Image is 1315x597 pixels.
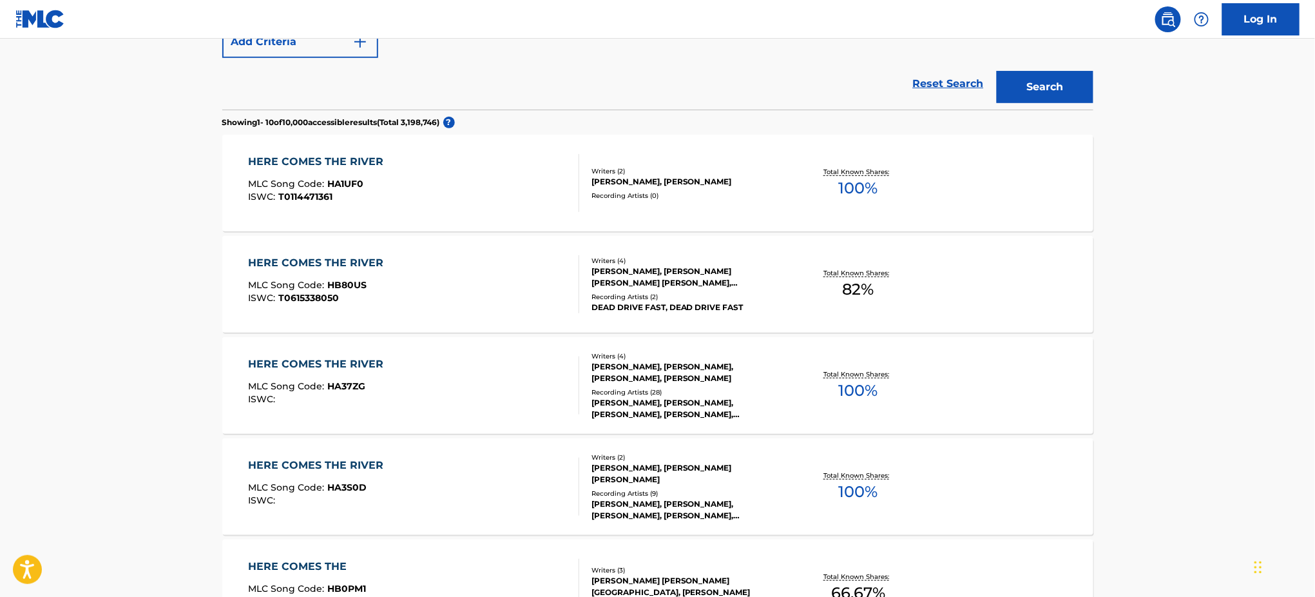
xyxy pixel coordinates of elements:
[248,255,390,271] div: HERE COMES THE RIVER
[15,10,65,28] img: MLC Logo
[248,279,327,291] span: MLC Song Code :
[591,292,786,302] div: Recording Artists ( 2 )
[591,302,786,313] div: DEAD DRIVE FAST, DEAD DRIVE FAST
[222,135,1093,231] a: HERE COMES THE RIVERMLC Song Code:HA1UF0ISWC:T0114471361Writers (2)[PERSON_NAME], [PERSON_NAME]Re...
[1254,548,1262,587] div: Drag
[248,154,390,170] div: HERE COMES THE RIVER
[1155,6,1181,32] a: Public Search
[222,117,440,128] p: Showing 1 - 10 of 10,000 accessible results (Total 3,198,746 )
[1251,535,1315,597] iframe: Chat Widget
[327,178,363,190] span: HA1UF0
[839,480,878,504] span: 100 %
[591,256,786,266] div: Writers ( 4 )
[248,357,390,372] div: HERE COMES THE RIVER
[1189,6,1214,32] div: Help
[591,397,786,420] div: [PERSON_NAME], [PERSON_NAME], [PERSON_NAME], [PERSON_NAME], [PERSON_NAME]
[327,380,365,392] span: HA37ZG
[278,191,332,202] span: T0114471361
[591,498,786,522] div: [PERSON_NAME], [PERSON_NAME], [PERSON_NAME], [PERSON_NAME], [PERSON_NAME]
[248,191,278,202] span: ISWC :
[248,380,327,392] span: MLC Song Code :
[278,292,339,304] span: T0615338050
[907,70,990,98] a: Reset Search
[327,482,367,493] span: HA3S0D
[839,177,878,200] span: 100 %
[824,167,893,177] p: Total Known Shares:
[248,494,278,506] span: ISWC :
[1194,12,1209,27] img: help
[248,458,390,473] div: HERE COMES THE RIVER
[843,278,874,301] span: 82 %
[839,379,878,402] span: 100 %
[591,176,786,188] div: [PERSON_NAME], [PERSON_NAME]
[591,387,786,397] div: Recording Artists ( 28 )
[824,268,893,278] p: Total Known Shares:
[591,351,786,361] div: Writers ( 4 )
[824,369,893,379] p: Total Known Shares:
[591,489,786,498] div: Recording Artists ( 9 )
[248,178,327,190] span: MLC Song Code :
[327,583,366,594] span: HB0PM1
[591,191,786,201] div: Recording Artists ( 0 )
[591,565,786,575] div: Writers ( 3 )
[443,117,455,128] span: ?
[248,292,278,304] span: ISWC :
[222,337,1093,434] a: HERE COMES THE RIVERMLC Song Code:HA37ZGISWC:Writers (4)[PERSON_NAME], [PERSON_NAME], [PERSON_NAM...
[1160,12,1176,27] img: search
[824,471,893,480] p: Total Known Shares:
[222,26,378,58] button: Add Criteria
[248,583,327,594] span: MLC Song Code :
[591,462,786,485] div: [PERSON_NAME], [PERSON_NAME] [PERSON_NAME]
[352,34,368,50] img: 9d2ae6d4665cec9f34b9.svg
[591,166,786,176] div: Writers ( 2 )
[222,438,1093,535] a: HERE COMES THE RIVERMLC Song Code:HA3S0DISWC:Writers (2)[PERSON_NAME], [PERSON_NAME] [PERSON_NAME...
[997,71,1093,103] button: Search
[591,453,786,462] div: Writers ( 2 )
[327,279,367,291] span: HB80US
[222,236,1093,333] a: HERE COMES THE RIVERMLC Song Code:HB80USISWC:T0615338050Writers (4)[PERSON_NAME], [PERSON_NAME] [...
[824,572,893,582] p: Total Known Shares:
[591,266,786,289] div: [PERSON_NAME], [PERSON_NAME] [PERSON_NAME] [PERSON_NAME], [PERSON_NAME]
[248,559,366,574] div: HERE COMES THE
[248,393,278,405] span: ISWC :
[248,482,327,493] span: MLC Song Code :
[591,361,786,384] div: [PERSON_NAME], [PERSON_NAME], [PERSON_NAME], [PERSON_NAME]
[1222,3,1300,35] a: Log In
